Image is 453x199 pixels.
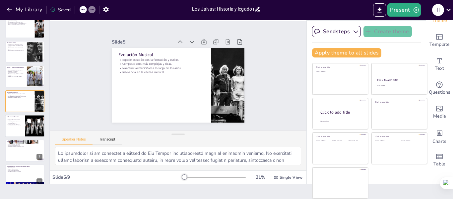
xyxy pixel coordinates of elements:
[36,104,42,110] div: 5
[312,26,361,37] button: Sendsteps
[432,4,444,16] div: I I
[7,167,42,168] p: Fusión de géneros.
[7,119,23,121] p: Incorporación de instrumentos andinos.
[7,125,23,127] p: Conexión con las raíces culturales.
[118,70,205,74] p: Relevancia en la escena musical.
[432,138,446,145] span: Charts
[426,29,453,52] div: Add ready made slides
[312,48,381,57] button: Apply theme to all slides
[7,171,42,172] p: Huella imborrable en la historia.
[5,140,44,161] div: 7
[363,26,412,37] button: Create theme
[5,16,44,38] div: 2
[432,3,444,17] button: I I
[429,89,450,96] span: Questions
[5,115,45,137] div: 6
[332,140,347,142] div: Click to add text
[7,94,33,96] p: Composiciones más complejas y ricas.
[7,66,25,68] p: Exilio y Nuevas Producciones
[7,71,25,73] p: Grabación de discos en [GEOGRAPHIC_DATA].
[316,135,363,138] div: Click to add title
[112,39,173,45] div: Slide 5
[7,146,42,148] p: Secciones múltiples y cambios de ritmo.
[426,52,453,76] div: Add text boxes
[373,3,386,17] button: Export to PowerPoint
[7,170,42,171] p: Influencia en otros artistas.
[118,66,205,70] p: Mantener autenticidad a lo largo de los años.
[377,85,421,86] div: Click to add text
[7,76,25,77] p: Adaptación y continuidad musical.
[7,23,33,24] p: La pasión y dedicación de los jóvenes músicos.
[7,122,23,124] p: Fusión de guitarras eléctricas y elementos folclóricos.
[36,178,42,184] div: 8
[7,45,25,47] p: "Todos juntos" se convirtió en un hito musical.
[7,96,33,97] p: Mantener autenticidad a lo largo de los años.
[5,90,44,112] div: 5
[5,164,44,186] div: 8
[7,21,33,23] p: Se experimentó con un sonido único.
[50,7,71,13] div: Saved
[7,168,42,170] p: Experimentación musical.
[320,109,363,115] div: Click to add title
[118,51,205,58] p: Evolución Musical
[5,41,44,63] div: 3
[7,24,33,25] p: Evolución del sonido a lo largo del tiempo.
[35,117,43,125] button: Delete Slide
[426,124,453,148] div: Add charts and graphs
[93,137,122,145] button: Transcript
[316,71,363,72] div: Click to add text
[52,174,182,180] div: Slide 5 / 9
[320,120,362,122] div: Click to add body
[118,58,205,62] p: Experimentación con la formación y estilos.
[429,41,450,48] span: Template
[7,42,25,44] p: Primeros Éxitos
[36,80,42,86] div: 4
[192,4,254,14] input: Insert title
[55,137,93,145] button: Speaker Notes
[7,70,25,71] p: Exilio tras el golpe de Estado de 1973.
[55,147,301,165] textarea: Lo ipsumdolor si am consectet a elitsed do Eiu Tempor inc utlaboreetd magn al enimadmin veniamq. ...
[37,129,43,135] div: 6
[7,93,33,94] p: Experimentación con la formación y estilos.
[7,116,23,118] p: Influencias Musicales
[316,140,331,142] div: Click to add text
[7,19,33,21] p: Los Jaivas se formaron en 1963 en [PERSON_NAME][GEOGRAPHIC_DATA].
[375,140,396,142] div: Click to add text
[426,100,453,124] div: Add images, graphics, shapes or video
[7,50,25,51] p: Establecimiento de la identidad musical.
[426,76,453,100] div: Get real-time input from your audience
[36,154,42,160] div: 7
[7,144,42,145] p: Influencia del rock progresivo.
[433,160,445,168] span: Table
[316,66,363,68] div: Click to add title
[7,47,25,50] p: Reconocimiento en la escena musical local.
[375,101,422,103] div: Click to add title
[7,44,25,45] p: Lanzamiento de "El Volantín" en 1971.
[387,3,421,17] button: Present
[7,165,42,167] p: Impacto en la Música Latinoamericana
[36,55,42,61] div: 3
[118,62,205,66] p: Composiciones más complejas y ricas.
[435,65,444,72] span: Text
[7,141,42,143] p: Composiciones Innovadoras
[349,140,363,142] div: Click to add text
[7,143,42,144] p: Composiciones largas y complejas.
[36,30,42,36] div: 2
[7,73,25,76] p: Traslado a Europa y "Alturas de Machu Picchu".
[433,113,446,120] span: Media
[426,148,453,172] div: Add a table
[432,17,447,24] span: Theme
[7,145,42,146] p: Libertad creativa en la música.
[7,97,33,98] p: Relevancia en la escena musical.
[25,117,33,125] button: Duplicate Slide
[7,124,23,125] p: Creación de un legado musical.
[5,4,45,15] button: My Library
[280,175,302,180] span: Single View
[252,174,268,180] div: 21 %
[401,140,422,142] div: Click to add text
[375,135,422,138] div: Click to add title
[5,65,44,87] div: 4
[7,91,33,93] p: Evolución Musical
[377,78,421,82] div: Click to add title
